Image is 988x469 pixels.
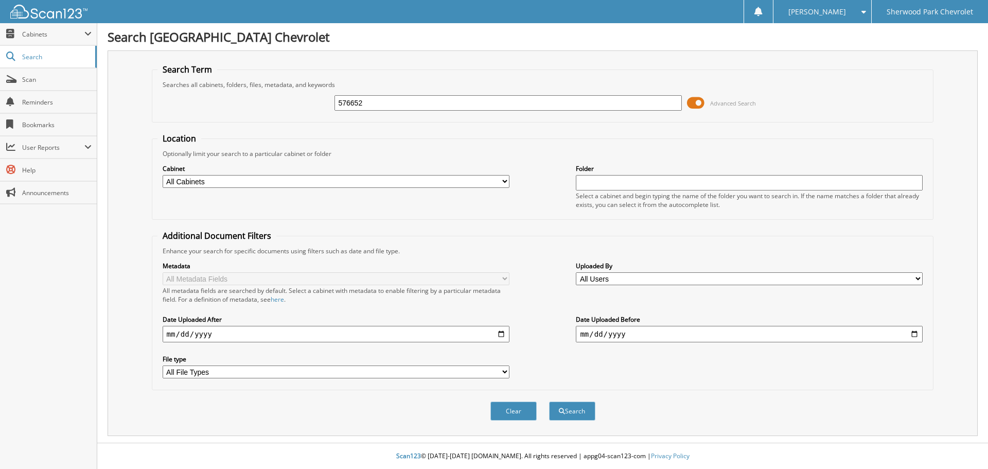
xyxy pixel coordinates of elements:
button: Search [549,402,595,421]
label: Metadata [163,262,509,270]
span: [PERSON_NAME] [788,9,846,15]
input: start [163,326,509,342]
div: All metadata fields are searched by default. Select a cabinet with metadata to enable filtering b... [163,286,509,304]
label: Date Uploaded After [163,315,509,324]
img: scan123-logo-white.svg [10,5,87,19]
legend: Location [157,133,201,144]
div: Enhance your search for specific documents using filters such as date and file type. [157,247,928,255]
div: Select a cabinet and begin typing the name of the folder you want to search in. If the name match... [576,192,923,209]
span: Search [22,53,90,61]
a: here [271,295,284,304]
span: Sherwood Park Chevrolet [887,9,973,15]
label: File type [163,355,509,363]
span: User Reports [22,143,84,152]
legend: Search Term [157,64,217,75]
span: Scan123 [396,451,421,460]
label: Uploaded By [576,262,923,270]
div: Optionally limit your search to a particular cabinet or folder [157,149,928,158]
iframe: Chat Widget [937,420,988,469]
span: Advanced Search [710,99,756,107]
label: Cabinet [163,164,509,173]
legend: Additional Document Filters [157,230,276,241]
input: end [576,326,923,342]
button: Clear [490,402,537,421]
span: Reminders [22,98,92,107]
h1: Search [GEOGRAPHIC_DATA] Chevrolet [108,28,978,45]
a: Privacy Policy [651,451,690,460]
span: Help [22,166,92,175]
div: Searches all cabinets, folders, files, metadata, and keywords [157,80,928,89]
span: Bookmarks [22,120,92,129]
label: Date Uploaded Before [576,315,923,324]
span: Cabinets [22,30,84,39]
label: Folder [576,164,923,173]
span: Announcements [22,188,92,197]
span: Scan [22,75,92,84]
div: © [DATE]-[DATE] [DOMAIN_NAME]. All rights reserved | appg04-scan123-com | [97,444,988,469]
